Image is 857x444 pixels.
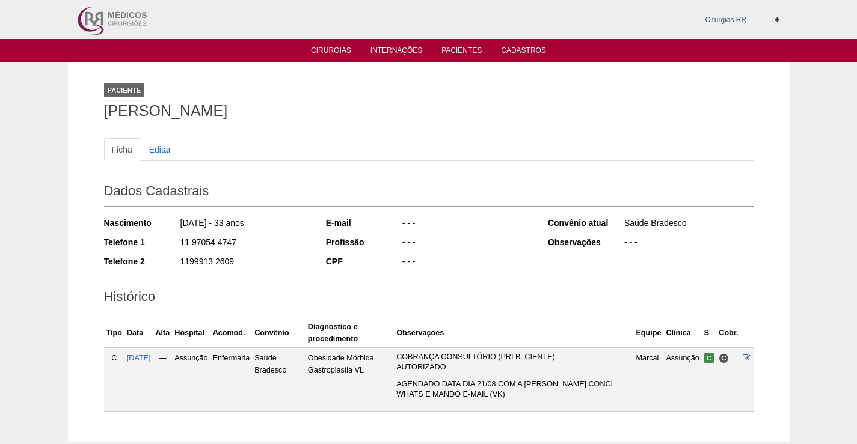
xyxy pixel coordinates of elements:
[370,46,423,58] a: Internações
[663,347,701,411] td: Assunção
[396,352,631,373] p: COBRANÇA CONSULTÓRIO (PRI B. CIENTE) AUTORIZADO
[633,347,663,411] td: Marcal
[210,347,253,411] td: Enfermaria
[104,318,124,348] th: Tipo
[501,46,546,58] a: Cadastros
[548,217,623,229] div: Convênio atual
[705,16,746,24] a: Cirurgias RR
[106,352,122,364] div: C
[104,83,145,97] div: Paciente
[179,255,310,270] div: 1199913 2609
[702,318,717,348] th: S
[441,46,482,58] a: Pacientes
[104,285,754,312] h2: Histórico
[633,318,663,348] th: Equipe
[252,318,306,348] th: Convênio
[394,318,633,348] th: Observações
[104,103,754,118] h1: [PERSON_NAME]
[773,16,779,23] i: Sair
[401,217,532,232] div: - - -
[401,236,532,251] div: - - -
[326,217,401,229] div: E-mail
[716,318,740,348] th: Cobr.
[401,255,532,270] div: - - -
[141,138,179,161] a: Editar
[306,318,394,348] th: Diagnóstico e procedimento
[210,318,253,348] th: Acomod.
[179,236,310,251] div: 11 97054 4747
[172,318,210,348] th: Hospital
[306,347,394,411] td: Obesidade Mórbida Gastroplastia VL
[252,347,306,411] td: Saúde Bradesco
[623,236,754,251] div: - - -
[104,179,754,207] h2: Dados Cadastrais
[104,236,179,248] div: Telefone 1
[104,255,179,267] div: Telefone 2
[179,217,310,232] div: [DATE] - 33 anos
[104,138,140,161] a: Ficha
[548,236,623,248] div: Observações
[124,318,153,348] th: Data
[172,347,210,411] td: Assunção
[153,318,173,348] th: Alta
[326,236,401,248] div: Profissão
[719,353,729,363] span: Consultório
[396,379,631,400] p: AGENDADO DATA DIA 21/08 COM A [PERSON_NAME] CONCI WHATS E MANDO E-MAIL (VK)
[104,217,179,229] div: Nascimento
[326,255,401,267] div: CPF
[311,46,351,58] a: Cirurgias
[704,353,714,363] span: Confirmada
[623,217,754,232] div: Saúde Bradesco
[153,347,173,411] td: —
[663,318,701,348] th: Clínica
[127,354,151,362] a: [DATE]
